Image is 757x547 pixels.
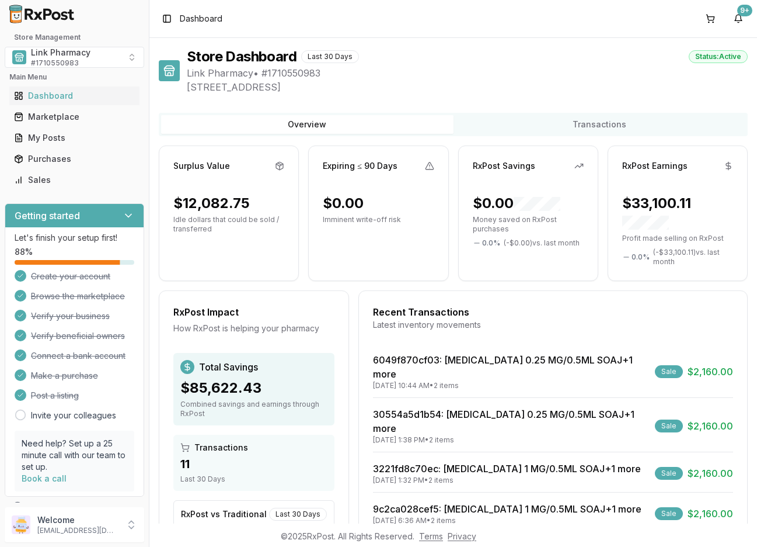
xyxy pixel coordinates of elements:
span: Create your account [31,271,110,282]
p: Idle dollars that could be sold / transferred [173,215,284,234]
p: Need help? Set up a 25 minute call with our team to set up. [22,438,127,473]
div: $85,622.43 [180,379,327,397]
div: Last 30 Days [269,508,327,521]
p: Money saved on RxPost purchases [473,215,584,234]
a: Terms [419,531,443,541]
a: My Posts [9,127,139,148]
span: Total Savings [199,360,258,374]
div: How RxPost is helping your pharmacy [173,323,334,334]
button: Support [5,497,144,518]
p: Profit made selling on RxPost [622,234,733,243]
div: Sale [655,365,683,378]
div: [DATE] 1:32 PM • 2 items [373,476,641,485]
a: Purchases [9,148,139,169]
div: 11 [180,456,327,472]
a: Marketplace [9,106,139,127]
a: 9c2ca028cef5: [MEDICAL_DATA] 1 MG/0.5ML SOAJ+1 more [373,503,641,515]
div: $0.00 [473,194,560,213]
a: Sales [9,169,139,191]
h1: Store Dashboard [187,47,296,66]
span: Dashboard [180,13,222,25]
div: [DATE] 6:36 AM • 2 items [373,516,641,525]
div: Combined savings and earnings through RxPost [180,400,327,418]
button: Marketplace [5,108,144,126]
div: Purchases [14,153,135,165]
div: RxPost vs Traditional [181,508,267,520]
span: Browse the marketplace [31,290,125,302]
div: Surplus Value [173,160,230,172]
img: User avatar [12,515,30,534]
div: My Posts [14,132,135,144]
div: Recent Transactions [373,305,733,319]
div: Sales [14,174,135,186]
span: # 1710550983 [31,58,79,68]
span: Verify your business [31,310,110,322]
div: RxPost Impact [173,305,334,319]
img: RxPost Logo [5,5,79,23]
p: Let's finish your setup first! [15,232,134,244]
div: Status: Active [689,50,748,63]
p: Imminent write-off risk [323,215,434,224]
div: Last 30 Days [180,475,327,484]
div: $12,082.75 [173,194,250,213]
span: [STREET_ADDRESS] [187,80,748,94]
span: 88 % [15,246,33,258]
p: [EMAIL_ADDRESS][DOMAIN_NAME] [37,526,118,535]
span: $2,160.00 [688,419,733,433]
h3: Getting started [15,209,80,223]
button: Sales [5,171,144,189]
a: 3221fd8c70ec: [MEDICAL_DATA] 1 MG/0.5ML SOAJ+1 more [373,463,641,475]
div: [DATE] 10:44 AM • 2 items [373,381,650,390]
div: 9+ [737,5,752,16]
span: Post a listing [31,390,79,401]
div: Dashboard [14,90,135,102]
span: Transactions [194,442,248,453]
button: 9+ [729,9,748,28]
div: $0.00 [323,194,364,213]
p: Welcome [37,514,118,526]
a: Invite your colleagues [31,410,116,421]
div: RxPost Savings [473,160,535,172]
div: Sale [655,507,683,520]
div: Expiring ≤ 90 Days [323,160,397,172]
span: Make a purchase [31,370,98,382]
nav: breadcrumb [180,13,222,25]
span: $2,160.00 [688,466,733,480]
span: Connect a bank account [31,350,125,362]
span: 0.0 % [632,252,650,262]
div: RxPost Earnings [622,160,688,172]
div: Latest inventory movements [373,319,733,331]
button: Overview [161,115,453,134]
div: Sale [655,420,683,432]
span: Link Pharmacy [31,47,90,58]
a: Book a call [22,473,67,483]
a: 6049f870cf03: [MEDICAL_DATA] 0.25 MG/0.5ML SOAJ+1 more [373,354,633,380]
span: 0.0 % [482,238,500,248]
button: Dashboard [5,86,144,105]
h2: Main Menu [9,72,139,82]
button: Transactions [453,115,746,134]
span: $2,160.00 [688,365,733,379]
h2: Store Management [5,33,144,42]
button: Purchases [5,150,144,168]
div: Last 30 Days [301,50,359,63]
span: $2,160.00 [688,507,733,521]
div: Sale [655,467,683,480]
a: Privacy [448,531,476,541]
span: Link Pharmacy • # 1710550983 [187,66,748,80]
a: 30554a5d1b54: [MEDICAL_DATA] 0.25 MG/0.5ML SOAJ+1 more [373,408,634,434]
span: ( - $0.00 ) vs. last month [504,238,580,248]
div: [DATE] 1:38 PM • 2 items [373,435,650,445]
span: ( - $33,100.11 ) vs. last month [653,248,733,266]
a: Dashboard [9,85,139,106]
div: Marketplace [14,111,135,123]
button: Select a view [5,47,144,68]
span: Verify beneficial owners [31,330,125,342]
div: $33,100.11 [622,194,733,231]
button: My Posts [5,129,144,147]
